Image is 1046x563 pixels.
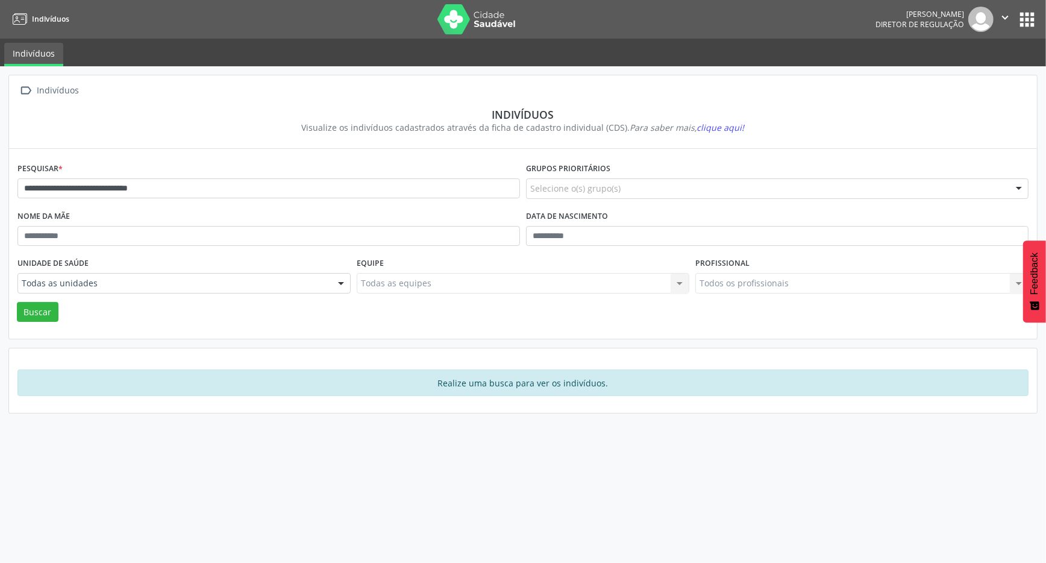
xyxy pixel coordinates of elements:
label: Grupos prioritários [526,160,610,178]
div: [PERSON_NAME] [875,9,964,19]
label: Equipe [357,254,384,273]
span: Diretor de regulação [875,19,964,30]
span: Todas as unidades [22,277,326,289]
a:  Indivíduos [17,82,81,99]
span: Feedback [1029,253,1040,295]
label: Unidade de saúde [17,254,89,273]
a: Indivíduos [8,9,69,29]
label: Data de nascimento [526,207,608,226]
button: Buscar [17,302,58,322]
i:  [998,11,1012,24]
label: Nome da mãe [17,207,70,226]
img: img [968,7,994,32]
label: Profissional [695,254,750,273]
div: Visualize os indivíduos cadastrados através da ficha de cadastro individual (CDS). [26,121,1020,134]
div: Realize uma busca para ver os indivíduos. [17,370,1029,396]
label: Pesquisar [17,160,63,178]
i: Para saber mais, [630,122,745,133]
span: clique aqui! [697,122,745,133]
button: Feedback - Mostrar pesquisa [1023,241,1046,322]
span: Indivíduos [32,14,69,24]
div: Indivíduos [26,108,1020,121]
i:  [17,82,35,99]
span: Selecione o(s) grupo(s) [530,182,621,195]
button: apps [1016,9,1038,30]
button:  [994,7,1016,32]
div: Indivíduos [35,82,81,99]
a: Indivíduos [4,43,63,66]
